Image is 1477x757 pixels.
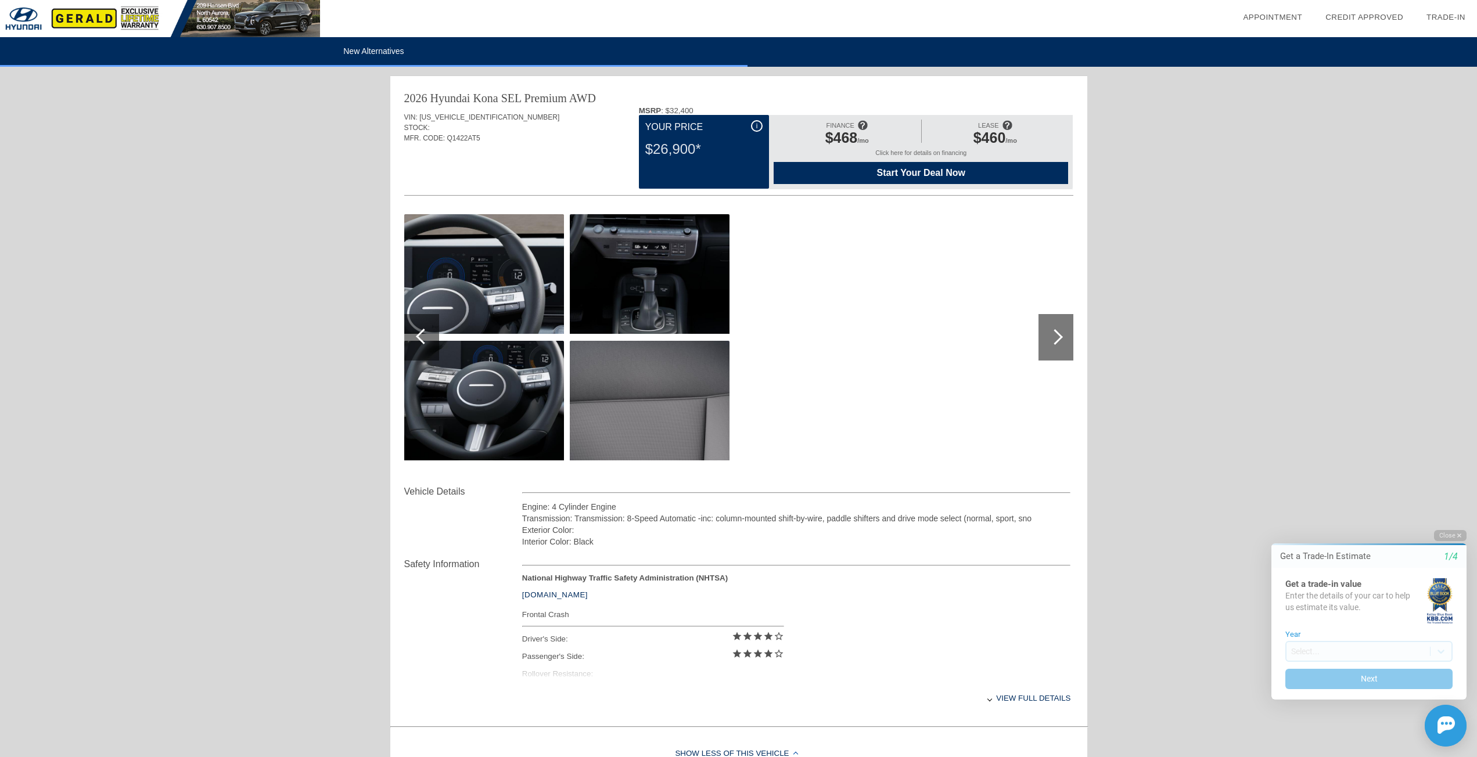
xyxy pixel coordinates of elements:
span: Q1422AT5 [447,134,480,142]
i: star [732,648,742,659]
div: Engine: 4 Cylinder Engine [522,501,1071,513]
span: $468 [825,129,858,146]
span: MFR. CODE: [404,134,445,142]
i: star [763,631,774,641]
i: star_border [774,648,784,659]
i: star [732,631,742,641]
div: Safety Information [404,557,522,571]
div: View full details [522,684,1071,712]
span: Start Your Deal Now [788,168,1054,178]
img: New-2026-Hyundai-Kona-SELPremiumAWD-ID30011338697-aHR0cDovL2ltYWdlcy51bml0c2ludmVudG9yeS5jb20vdXB... [404,341,564,460]
div: 2026 Hyundai Kona [404,90,498,106]
span: LEASE [978,122,998,129]
div: Your Price [645,120,763,134]
iframe: Chat Assistance [1247,520,1477,757]
div: i [751,120,763,132]
div: : $32,400 [639,106,1073,115]
img: New-2026-Hyundai-Kona-SELPremiumAWD-ID30011338709-aHR0cDovL2ltYWdlcy51bml0c2ludmVudG9yeS5jb20vdXB... [570,341,729,460]
div: Frontal Crash [522,607,784,622]
span: VIN: [404,113,418,121]
i: star [763,648,774,659]
a: Appointment [1243,13,1302,21]
div: Click here for details on financing [774,149,1068,162]
div: Vehicle Details [404,485,522,499]
div: Passenger's Side: [522,648,784,665]
div: Driver's Side: [522,630,784,648]
img: New-2026-Hyundai-Kona-SELPremiumAWD-ID30011338691-aHR0cDovL2ltYWdlcy51bml0c2ludmVudG9yeS5jb20vdXB... [404,214,564,334]
div: SEL Premium AWD [501,90,596,106]
i: star_border [774,631,784,641]
strong: National Highway Traffic Safety Administration (NHTSA) [522,574,728,582]
i: star [742,648,753,659]
a: [DOMAIN_NAME] [522,590,588,599]
div: Quoted on [DATE] 5:26:23 PM [404,161,1073,179]
i: star [742,631,753,641]
div: /mo [928,129,1062,149]
span: [US_VEHICLE_IDENTIFICATION_NUMBER] [419,113,559,121]
span: FINANCE [826,122,854,129]
span: $460 [973,129,1006,146]
div: Transmission: Transmission: 8-Speed Automatic -inc: column-mounted shift-by-wire, paddle shifters... [522,513,1071,524]
div: /mo [779,129,914,149]
div: Interior Color: Black [522,536,1071,547]
i: star [753,631,763,641]
img: New-2026-Hyundai-Kona-SELPremiumAWD-ID30011338703-aHR0cDovL2ltYWdlcy51bml0c2ludmVudG9yeS5jb20vdXB... [570,214,729,334]
div: $26,900* [645,134,763,164]
b: MSRP [639,106,662,115]
a: Trade-In [1426,13,1465,21]
div: Exterior Color: [522,524,1071,536]
a: Credit Approved [1325,13,1403,21]
i: star [753,648,763,659]
span: STOCK: [404,124,430,132]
